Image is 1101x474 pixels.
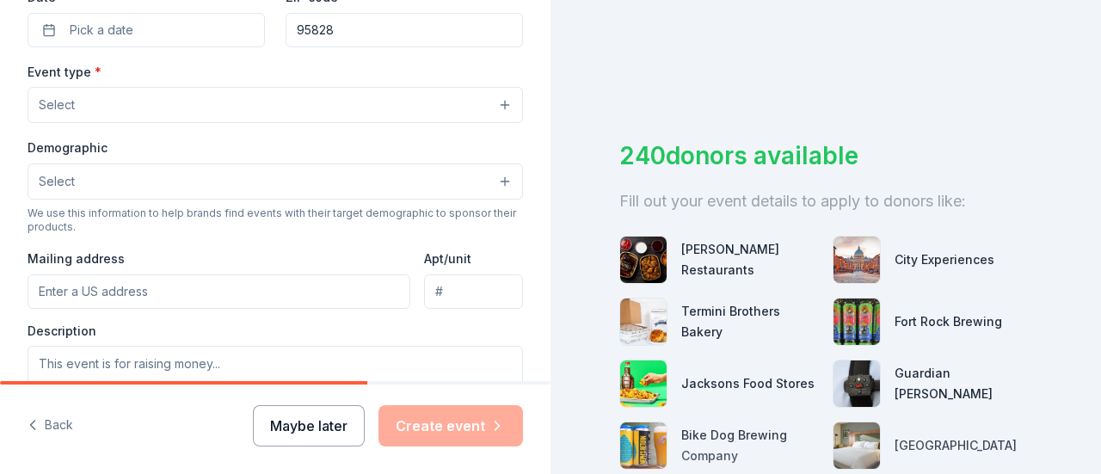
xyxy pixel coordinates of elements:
[28,250,125,268] label: Mailing address
[28,139,108,157] label: Demographic
[895,363,1032,404] div: Guardian [PERSON_NAME]
[28,64,101,81] label: Event type
[424,274,523,309] input: #
[833,237,880,283] img: photo for City Experiences
[895,249,994,270] div: City Experiences
[253,405,365,446] button: Maybe later
[620,299,667,345] img: photo for Termini Brothers Bakery
[833,299,880,345] img: photo for Fort Rock Brewing
[70,20,133,40] span: Pick a date
[895,311,1002,332] div: Fort Rock Brewing
[619,138,1032,174] div: 240 donors available
[424,250,471,268] label: Apt/unit
[28,323,96,340] label: Description
[620,360,667,407] img: photo for Jacksons Food Stores
[28,274,410,309] input: Enter a US address
[39,95,75,115] span: Select
[681,373,815,394] div: Jacksons Food Stores
[619,188,1032,215] div: Fill out your event details to apply to donors like:
[28,163,523,200] button: Select
[28,206,523,234] div: We use this information to help brands find events with their target demographic to sponsor their...
[833,360,880,407] img: photo for Guardian Angel Device
[681,301,819,342] div: Termini Brothers Bakery
[28,13,265,47] button: Pick a date
[286,13,523,47] input: 12345 (U.S. only)
[28,408,73,444] button: Back
[39,171,75,192] span: Select
[681,239,819,280] div: [PERSON_NAME] Restaurants
[28,87,523,123] button: Select
[620,237,667,283] img: photo for Bennett's Restaurants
